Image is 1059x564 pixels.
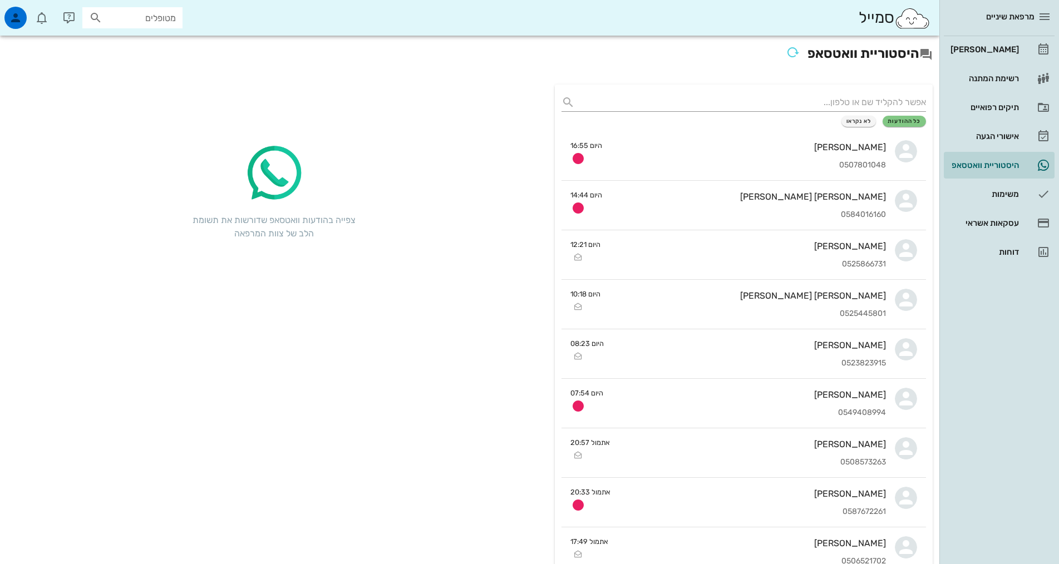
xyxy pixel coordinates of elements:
[611,191,886,202] div: [PERSON_NAME] [PERSON_NAME]
[846,118,871,125] span: לא נקראו
[619,507,886,517] div: 0587672261
[883,116,926,127] button: כל ההודעות
[888,118,921,125] span: כל ההודעות
[570,388,603,398] small: היום 07:54
[948,219,1019,227] div: עסקאות אשראי
[611,142,886,152] div: [PERSON_NAME]
[986,12,1035,22] span: מרפאת שיניים
[841,116,876,127] button: לא נקראו
[33,9,40,16] span: תג
[619,458,886,467] div: 0508573263
[579,93,926,111] input: אפשר להקליד שם או טלפון...
[948,103,1019,112] div: תיקים רפואיים
[609,309,886,319] div: 0525445801
[613,340,886,350] div: [PERSON_NAME]
[948,132,1019,141] div: אישורי הגעה
[948,74,1019,83] div: רשימת המתנה
[609,290,886,301] div: [PERSON_NAME] [PERSON_NAME]
[948,248,1019,256] div: דוחות
[619,488,886,499] div: [PERSON_NAME]
[613,359,886,368] div: 0523823915
[944,181,1055,207] a: משימות
[944,239,1055,265] a: דוחות
[570,140,602,151] small: היום 16:55
[948,45,1019,54] div: [PERSON_NAME]
[240,140,307,207] img: whatsapp-icon.2ee8d5f3.png
[570,338,604,349] small: היום 08:23
[611,210,886,220] div: 0584016160
[570,289,600,299] small: היום 10:18
[944,210,1055,236] a: עסקאות אשראי
[944,36,1055,63] a: [PERSON_NAME]
[609,241,886,251] div: [PERSON_NAME]
[617,538,886,548] div: [PERSON_NAME]
[570,437,610,448] small: אתמול 20:57
[570,487,610,497] small: אתמול 20:33
[944,65,1055,92] a: רשימת המתנה
[944,94,1055,121] a: תיקים רפואיים
[859,6,930,30] div: סמייל
[609,260,886,269] div: 0525866731
[948,190,1019,199] div: משימות
[190,214,357,240] div: צפייה בהודעות וואטסאפ שדורשות את תשומת הלב של צוות המרפאה
[944,152,1055,179] a: תגהיסטוריית וואטסאפ
[570,190,602,200] small: היום 14:44
[611,161,886,170] div: 0507801048
[612,408,886,418] div: 0549408994
[570,239,600,250] small: היום 12:21
[612,389,886,400] div: [PERSON_NAME]
[7,42,933,67] h2: היסטוריית וואטסאפ
[944,123,1055,150] a: אישורי הגעה
[619,439,886,449] div: [PERSON_NAME]
[948,161,1019,170] div: היסטוריית וואטסאפ
[894,7,930,29] img: SmileCloud logo
[570,536,608,547] small: אתמול 17:49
